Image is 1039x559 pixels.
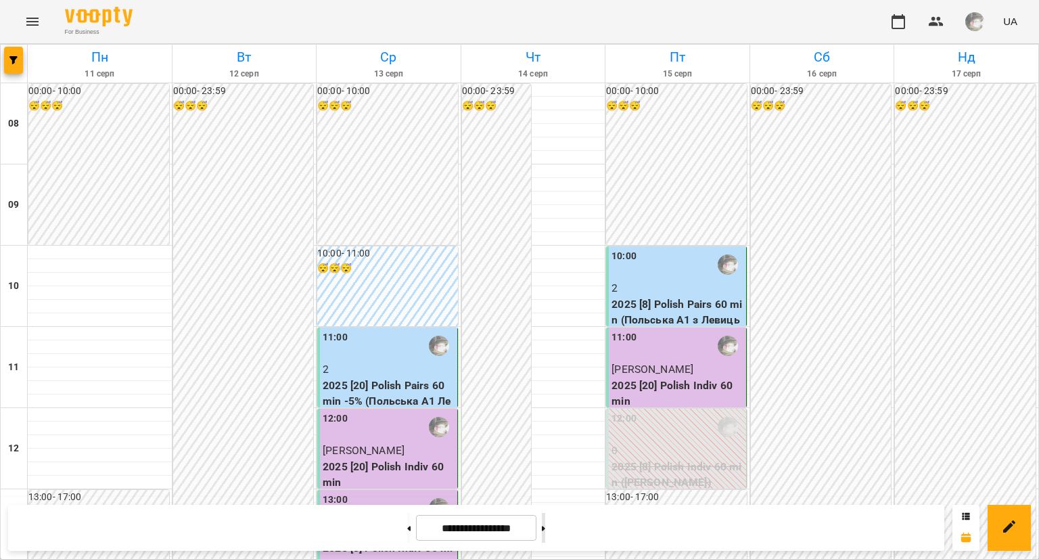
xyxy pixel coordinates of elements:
[65,7,133,26] img: Voopty Logo
[429,336,449,356] img: Левицька Софія Сергіївна (п)
[751,84,892,99] h6: 00:00 - 23:59
[607,47,747,68] h6: Пт
[173,99,314,114] h6: 😴😴😴
[323,330,348,345] label: 11:00
[606,84,747,99] h6: 00:00 - 10:00
[896,47,1036,68] h6: Нд
[323,411,348,426] label: 12:00
[606,99,747,114] h6: 😴😴😴
[16,5,49,38] button: Menu
[895,84,1036,99] h6: 00:00 - 23:59
[28,490,169,505] h6: 13:00 - 17:00
[965,12,984,31] img: e3906ac1da6b2fc8356eee26edbd6dfe.jpg
[319,47,459,68] h6: Ср
[30,68,170,81] h6: 11 серп
[8,116,19,131] h6: 08
[611,330,637,345] label: 11:00
[611,296,743,344] p: 2025 [8] Polish Pairs 60 min (Польська А1 з Левицькою - пара)
[896,68,1036,81] h6: 17 серп
[463,47,603,68] h6: Чт
[8,441,19,456] h6: 12
[895,99,1036,114] h6: 😴😴😴
[319,68,459,81] h6: 13 серп
[317,246,458,261] h6: 10:00 - 11:00
[317,84,458,99] h6: 00:00 - 10:00
[611,249,637,264] label: 10:00
[1003,14,1017,28] span: UA
[323,459,455,491] p: 2025 [20] Polish Indiv 60 min
[611,280,743,296] p: 2
[8,198,19,213] h6: 09
[323,361,455,378] p: 2
[8,360,19,375] h6: 11
[611,411,637,426] label: 12:00
[175,47,315,68] h6: Вт
[317,99,458,114] h6: 😴😴😴
[462,99,532,114] h6: 😴😴😴
[323,378,455,426] p: 2025 [20] Polish Pairs 60 min -5% (Польська А1 Левицька - пара)
[752,47,892,68] h6: Сб
[65,28,133,37] span: For Business
[998,9,1023,34] button: UA
[611,443,743,459] p: 0
[751,99,892,114] h6: 😴😴😴
[323,493,348,508] label: 13:00
[462,84,532,99] h6: 00:00 - 23:59
[718,336,738,356] img: Левицька Софія Сергіївна (п)
[175,68,315,81] h6: 12 серп
[317,261,458,276] h6: 😴😴😴
[429,417,449,437] img: Левицька Софія Сергіївна (п)
[607,68,747,81] h6: 15 серп
[718,254,738,275] img: Левицька Софія Сергіївна (п)
[8,279,19,294] h6: 10
[173,84,314,99] h6: 00:00 - 23:59
[718,417,738,437] img: Левицька Софія Сергіївна (п)
[752,68,892,81] h6: 16 серп
[28,99,169,114] h6: 😴😴😴
[463,68,603,81] h6: 14 серп
[28,84,169,99] h6: 00:00 - 10:00
[323,444,405,457] span: [PERSON_NAME]
[611,459,743,491] p: 2025 [8] Polish Indiv 60 min ([PERSON_NAME])
[30,47,170,68] h6: Пн
[606,490,747,505] h6: 13:00 - 17:00
[611,363,693,376] span: [PERSON_NAME]
[611,378,743,409] p: 2025 [20] Polish Indiv 60 min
